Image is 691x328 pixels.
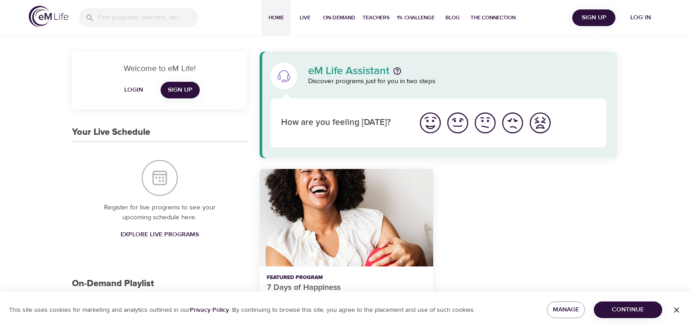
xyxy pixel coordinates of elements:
[308,66,390,76] p: eM Life Assistant
[500,111,525,135] img: bad
[72,279,154,289] h3: On-Demand Playlist
[397,13,435,22] span: 1% Challenge
[576,12,612,23] span: Sign Up
[161,82,200,98] a: Sign Up
[445,111,470,135] img: good
[442,13,463,22] span: Blog
[260,169,433,266] button: 7 Days of Happiness
[277,69,291,83] img: eM Life Assistant
[98,8,198,27] input: Find programs, teachers, etc...
[473,111,498,135] img: ok
[267,274,426,282] p: Featured Program
[119,82,148,98] button: Login
[554,304,578,315] span: Manage
[594,301,662,318] button: Continue
[417,109,444,137] button: I'm feeling great
[90,203,229,223] p: Register for live programs to see your upcoming schedule here.
[444,109,471,137] button: I'm feeling good
[572,9,615,26] button: Sign Up
[281,116,406,129] p: How are you feeling [DATE]?
[547,301,585,318] button: Manage
[528,111,552,135] img: worst
[265,13,287,22] span: Home
[142,160,178,196] img: Your Live Schedule
[471,13,516,22] span: The Connection
[294,13,316,22] span: Live
[121,229,199,240] span: Explore Live Programs
[308,76,606,87] p: Discover programs just for you in two steps
[623,12,659,23] span: Log in
[526,109,554,137] button: I'm feeling worst
[168,84,193,96] span: Sign Up
[323,13,355,22] span: On-Demand
[117,226,202,243] a: Explore Live Programs
[29,6,68,27] img: logo
[499,109,526,137] button: I'm feeling bad
[190,306,229,314] a: Privacy Policy
[619,9,662,26] button: Log in
[418,111,443,135] img: great
[363,13,390,22] span: Teachers
[267,282,426,294] p: 7 Days of Happiness
[601,304,655,315] span: Continue
[471,109,499,137] button: I'm feeling ok
[123,84,144,96] span: Login
[72,127,150,137] h3: Your Live Schedule
[83,62,236,75] p: Welcome to eM Life!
